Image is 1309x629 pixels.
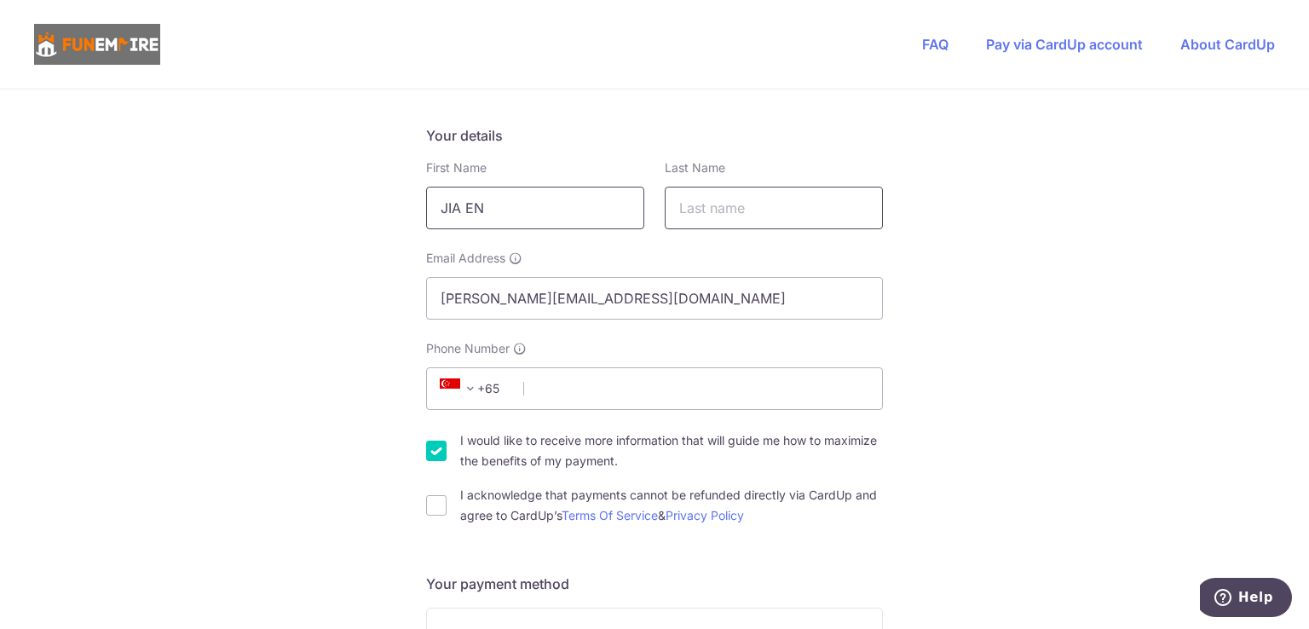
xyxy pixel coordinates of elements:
a: Privacy Policy [666,508,744,522]
label: First Name [426,159,487,176]
a: Terms Of Service [562,508,658,522]
h5: Your payment method [426,574,883,594]
a: FAQ [922,36,949,53]
label: Last Name [665,159,725,176]
label: I acknowledge that payments cannot be refunded directly via CardUp and agree to CardUp’s & [460,485,883,526]
span: Email Address [426,250,505,267]
input: Last name [665,187,883,229]
a: Pay via CardUp account [986,36,1143,53]
span: +65 [440,378,481,399]
input: First name [426,187,644,229]
label: I would like to receive more information that will guide me how to maximize the benefits of my pa... [460,430,883,471]
h5: Your details [426,125,883,146]
input: Email address [426,277,883,320]
a: About CardUp [1180,36,1275,53]
span: +65 [435,378,511,399]
iframe: Opens a widget where you can find more information [1200,578,1292,620]
span: Phone Number [426,340,510,357]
